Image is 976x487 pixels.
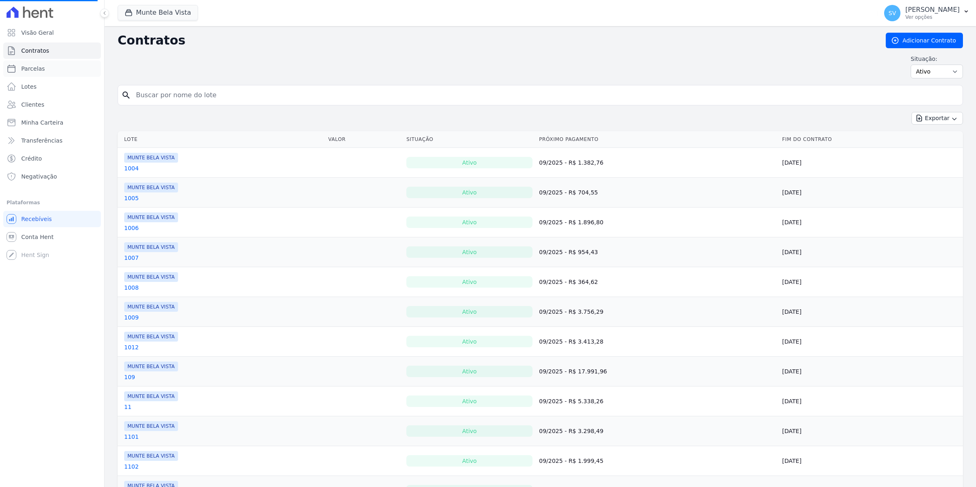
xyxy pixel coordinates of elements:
[124,421,178,431] span: MUNTE BELA VISTA
[779,178,963,208] td: [DATE]
[3,150,101,167] a: Crédito
[3,78,101,95] a: Lotes
[403,131,536,148] th: Situação
[406,306,533,317] div: Ativo
[118,33,873,48] h2: Contratos
[3,132,101,149] a: Transferências
[539,368,607,375] a: 09/2025 - R$ 17.991,96
[539,219,604,226] a: 09/2025 - R$ 1.896,80
[124,313,139,322] a: 1009
[124,272,178,282] span: MUNTE BELA VISTA
[3,211,101,227] a: Recebíveis
[539,159,604,166] a: 09/2025 - R$ 1.382,76
[406,366,533,377] div: Ativo
[21,118,63,127] span: Minha Carteira
[406,455,533,467] div: Ativo
[21,83,37,91] span: Lotes
[539,189,598,196] a: 09/2025 - R$ 704,55
[21,101,44,109] span: Clientes
[779,237,963,267] td: [DATE]
[779,327,963,357] td: [DATE]
[21,136,62,145] span: Transferências
[911,55,963,63] label: Situação:
[21,233,53,241] span: Conta Hent
[21,215,52,223] span: Recebíveis
[911,112,963,125] button: Exportar
[406,276,533,288] div: Ativo
[406,217,533,228] div: Ativo
[325,131,403,148] th: Valor
[3,25,101,41] a: Visão Geral
[124,462,139,471] a: 1102
[118,131,325,148] th: Lote
[21,47,49,55] span: Contratos
[406,336,533,347] div: Ativo
[3,168,101,185] a: Negativação
[779,357,963,386] td: [DATE]
[3,42,101,59] a: Contratos
[124,343,139,351] a: 1012
[124,224,139,232] a: 1006
[3,60,101,77] a: Parcelas
[124,254,139,262] a: 1007
[124,403,131,411] a: 11
[124,153,178,163] span: MUNTE BELA VISTA
[905,14,960,20] p: Ver opções
[779,148,963,178] td: [DATE]
[539,279,598,285] a: 09/2025 - R$ 364,62
[539,458,604,464] a: 09/2025 - R$ 1.999,45
[406,246,533,258] div: Ativo
[124,302,178,312] span: MUNTE BELA VISTA
[21,154,42,163] span: Crédito
[539,428,604,434] a: 09/2025 - R$ 3.298,49
[779,208,963,237] td: [DATE]
[124,391,178,401] span: MUNTE BELA VISTA
[21,172,57,181] span: Negativação
[3,114,101,131] a: Minha Carteira
[118,5,198,20] button: Munte Bela Vista
[406,187,533,198] div: Ativo
[779,386,963,416] td: [DATE]
[878,2,976,25] button: SV [PERSON_NAME] Ver opções
[124,183,178,192] span: MUNTE BELA VISTA
[779,267,963,297] td: [DATE]
[536,131,779,148] th: Próximo Pagamento
[124,332,178,342] span: MUNTE BELA VISTA
[124,451,178,461] span: MUNTE BELA VISTA
[779,446,963,476] td: [DATE]
[121,90,131,100] i: search
[3,229,101,245] a: Conta Hent
[124,242,178,252] span: MUNTE BELA VISTA
[131,87,959,103] input: Buscar por nome do lote
[779,416,963,446] td: [DATE]
[21,29,54,37] span: Visão Geral
[779,131,963,148] th: Fim do Contrato
[539,249,598,255] a: 09/2025 - R$ 954,43
[406,425,533,437] div: Ativo
[886,33,963,48] a: Adicionar Contrato
[3,96,101,113] a: Clientes
[779,297,963,327] td: [DATE]
[539,398,604,404] a: 09/2025 - R$ 5.338,26
[124,212,178,222] span: MUNTE BELA VISTA
[124,362,178,371] span: MUNTE BELA VISTA
[539,308,604,315] a: 09/2025 - R$ 3.756,29
[905,6,960,14] p: [PERSON_NAME]
[124,433,139,441] a: 1101
[406,157,533,168] div: Ativo
[124,164,139,172] a: 1004
[124,284,139,292] a: 1008
[21,65,45,73] span: Parcelas
[406,395,533,407] div: Ativo
[124,373,135,381] a: 109
[539,338,604,345] a: 09/2025 - R$ 3.413,28
[889,10,896,16] span: SV
[7,198,98,208] div: Plataformas
[124,194,139,202] a: 1005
